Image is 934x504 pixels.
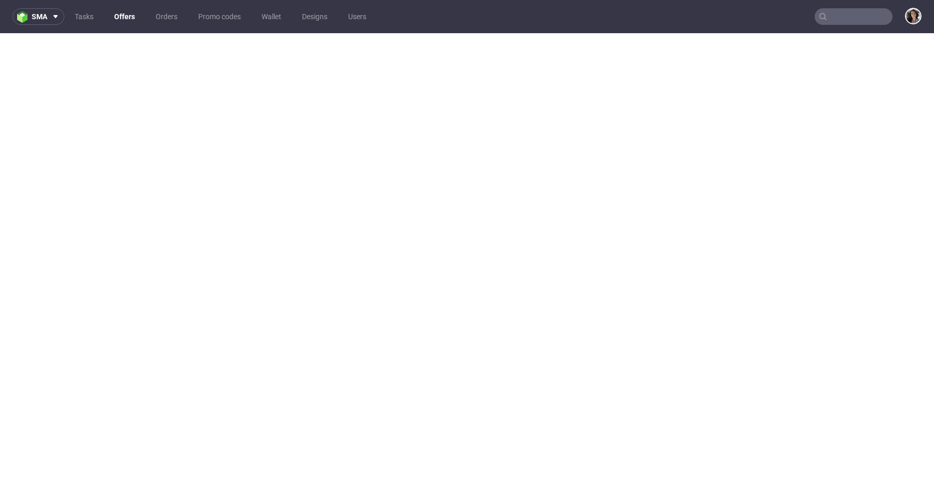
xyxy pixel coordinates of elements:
[17,11,32,23] img: logo
[32,13,47,20] span: sma
[342,8,373,25] a: Users
[12,8,64,25] button: sma
[296,8,334,25] a: Designs
[255,8,287,25] a: Wallet
[149,8,184,25] a: Orders
[906,9,921,23] img: Moreno Martinez Cristina
[68,8,100,25] a: Tasks
[108,8,141,25] a: Offers
[192,8,247,25] a: Promo codes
